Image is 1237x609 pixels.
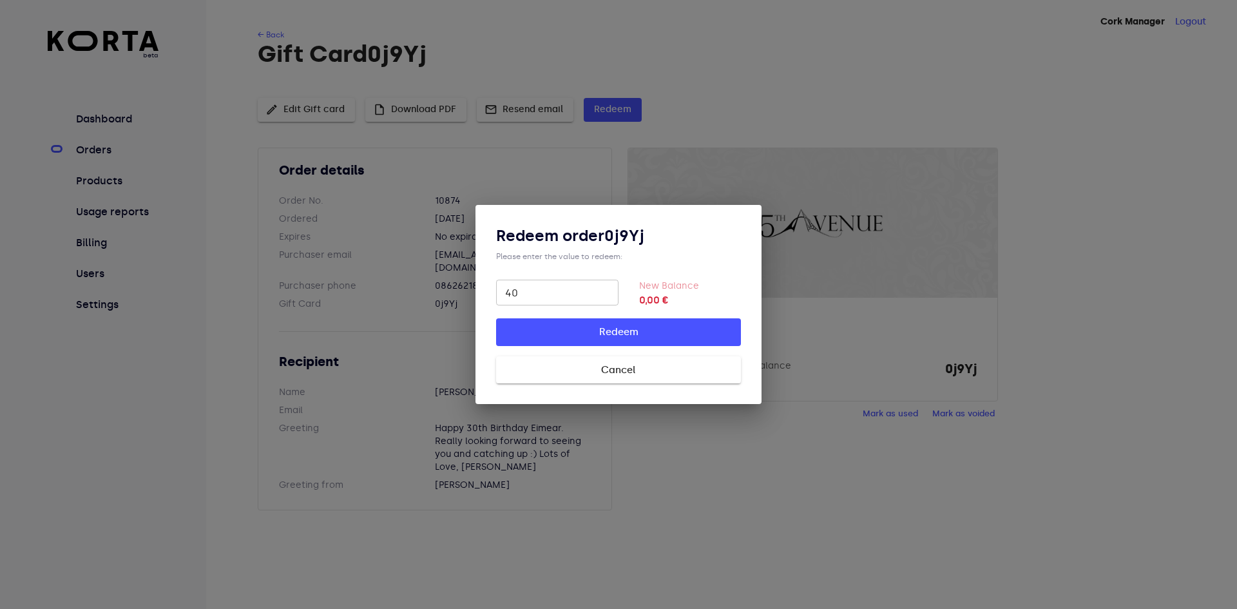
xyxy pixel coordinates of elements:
span: Redeem [517,324,720,340]
label: New Balance [639,280,699,291]
button: Cancel [496,356,741,383]
span: Cancel [517,362,720,378]
h3: Redeem order 0j9Yj [496,226,741,246]
div: Please enter the value to redeem: [496,251,741,262]
button: Redeem [496,318,741,345]
strong: 0,00 € [639,293,741,308]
